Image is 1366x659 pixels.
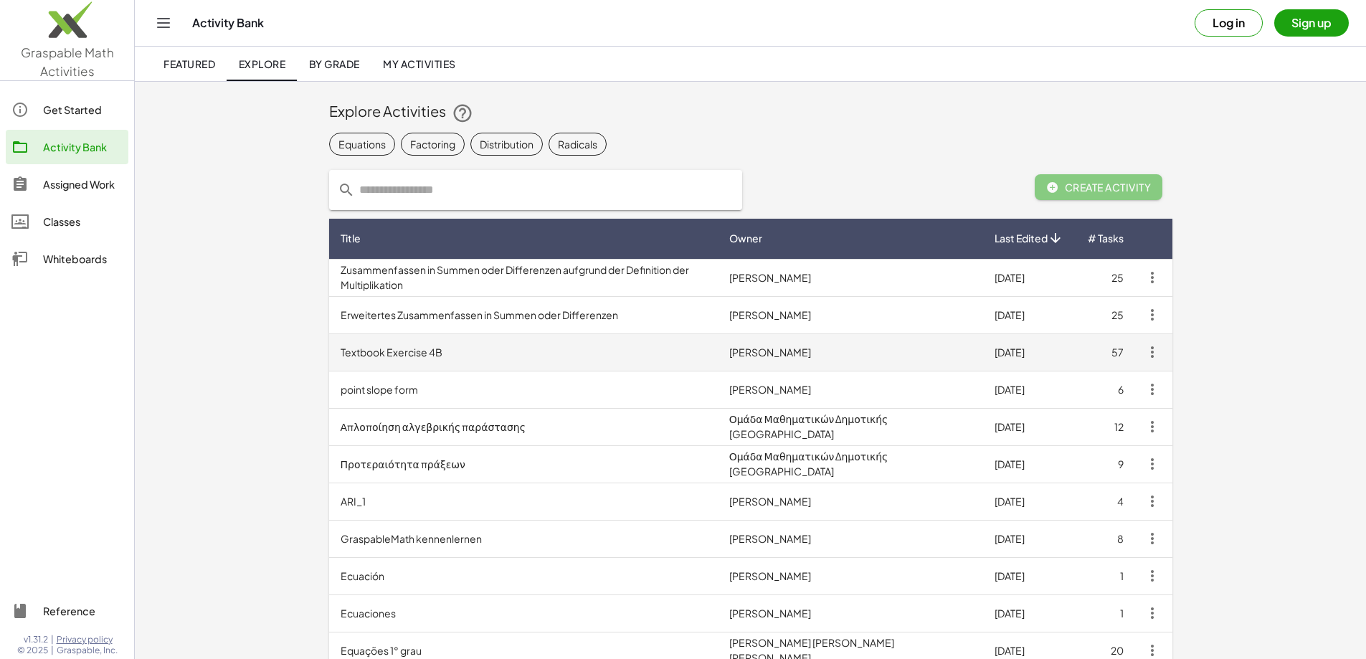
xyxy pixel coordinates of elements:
[329,259,718,296] td: Zusammenfassen in Summen oder Differenzen aufgrund der Definition der Multiplikation
[995,231,1048,246] span: Last Edited
[238,57,285,70] span: Explore
[1076,557,1135,594] td: 1
[718,371,983,408] td: [PERSON_NAME]
[6,242,128,276] a: Whiteboards
[6,204,128,239] a: Classes
[1076,408,1135,445] td: 12
[718,557,983,594] td: [PERSON_NAME]
[1076,445,1135,483] td: 9
[983,483,1076,520] td: [DATE]
[17,645,48,656] span: © 2025
[983,296,1076,333] td: [DATE]
[51,634,54,645] span: |
[329,371,718,408] td: point slope form
[6,167,128,202] a: Assigned Work
[1076,296,1135,333] td: 25
[43,138,123,156] div: Activity Bank
[718,408,983,445] td: Ομάδα Μαθηματικών Δημοτικής [GEOGRAPHIC_DATA]
[410,137,455,152] div: Factoring
[329,408,718,445] td: Απλοποίηση αλγεβρικής παράστασης
[718,483,983,520] td: [PERSON_NAME]
[983,333,1076,371] td: [DATE]
[1195,9,1263,37] button: Log in
[718,445,983,483] td: Ομάδα Μαθηματικών Δημοτικής [GEOGRAPHIC_DATA]
[1088,231,1124,246] span: # Tasks
[1046,181,1152,194] span: Create Activity
[57,634,118,645] a: Privacy policy
[480,137,533,152] div: Distribution
[1076,520,1135,557] td: 8
[329,483,718,520] td: ARI_1
[1274,9,1349,37] button: Sign up
[1076,594,1135,632] td: 1
[6,93,128,127] a: Get Started
[6,594,128,628] a: Reference
[983,408,1076,445] td: [DATE]
[51,645,54,656] span: |
[152,11,175,34] button: Toggle navigation
[329,557,718,594] td: Ecuación
[338,181,355,199] i: prepended action
[983,520,1076,557] td: [DATE]
[729,231,762,246] span: Owner
[983,371,1076,408] td: [DATE]
[718,259,983,296] td: [PERSON_NAME]
[983,594,1076,632] td: [DATE]
[983,557,1076,594] td: [DATE]
[983,259,1076,296] td: [DATE]
[1076,483,1135,520] td: 4
[558,137,597,152] div: Radicals
[329,333,718,371] td: Textbook Exercise 4B
[43,213,123,230] div: Classes
[57,645,118,656] span: Graspable, Inc.
[6,130,128,164] a: Activity Bank
[383,57,456,70] span: My Activities
[718,333,983,371] td: [PERSON_NAME]
[43,176,123,193] div: Assigned Work
[718,594,983,632] td: [PERSON_NAME]
[43,602,123,620] div: Reference
[718,520,983,557] td: [PERSON_NAME]
[329,594,718,632] td: Ecuaciones
[308,57,359,70] span: By Grade
[163,57,215,70] span: Featured
[329,445,718,483] td: Προτεραιότητα πράξεων
[1076,333,1135,371] td: 57
[24,634,48,645] span: v1.31.2
[43,101,123,118] div: Get Started
[1076,371,1135,408] td: 6
[338,137,386,152] div: Equations
[1035,174,1163,200] button: Create Activity
[718,296,983,333] td: [PERSON_NAME]
[983,445,1076,483] td: [DATE]
[329,101,1172,124] div: Explore Activities
[341,231,361,246] span: Title
[329,520,718,557] td: GraspableMath kennenlernen
[1076,259,1135,296] td: 25
[43,250,123,267] div: Whiteboards
[21,44,114,79] span: Graspable Math Activities
[329,296,718,333] td: Erweitertes Zusammenfassen in Summen oder Differenzen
